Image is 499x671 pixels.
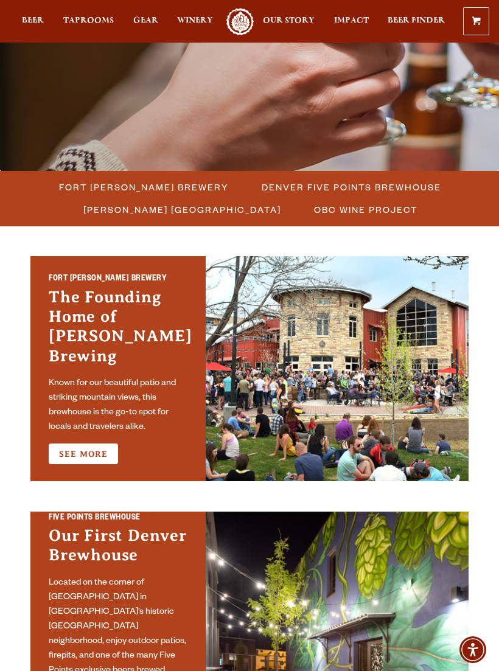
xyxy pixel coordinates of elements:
a: Our Story [263,8,315,35]
img: Fort Collins Brewery & Taproom' [206,256,469,481]
span: OBC Wine Project [314,201,417,218]
span: Denver Five Points Brewhouse [262,178,441,196]
p: Known for our beautiful patio and striking mountain views, this brewhouse is the go-to spot for l... [49,377,187,435]
span: Our Story [263,16,315,26]
h2: Five Points Brewhouse [49,512,187,526]
div: Accessibility Menu [459,636,486,663]
span: Winery [177,16,213,26]
a: Beer Finder [388,8,445,35]
a: Gear [133,8,158,35]
a: OBC Wine Project [307,201,424,218]
a: Denver Five Points Brewhouse [254,178,447,196]
span: Impact [334,16,369,26]
a: [PERSON_NAME] [GEOGRAPHIC_DATA] [76,201,287,218]
a: Winery [177,8,213,35]
h2: Fort [PERSON_NAME] Brewery [49,273,187,287]
a: Beer [22,8,44,35]
span: [PERSON_NAME] [GEOGRAPHIC_DATA] [83,201,281,218]
a: Fort [PERSON_NAME] Brewery [52,178,235,196]
a: Taprooms [63,8,114,35]
h3: The Founding Home of [PERSON_NAME] Brewing [49,287,187,372]
a: Impact [334,8,369,35]
h3: Our First Denver Brewhouse [49,526,187,571]
a: Odell Home [225,8,256,35]
span: Taprooms [63,16,114,26]
span: Beer Finder [388,16,445,26]
span: Beer [22,16,44,26]
span: Fort [PERSON_NAME] Brewery [59,178,229,196]
span: Gear [133,16,158,26]
a: See More [49,443,118,464]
